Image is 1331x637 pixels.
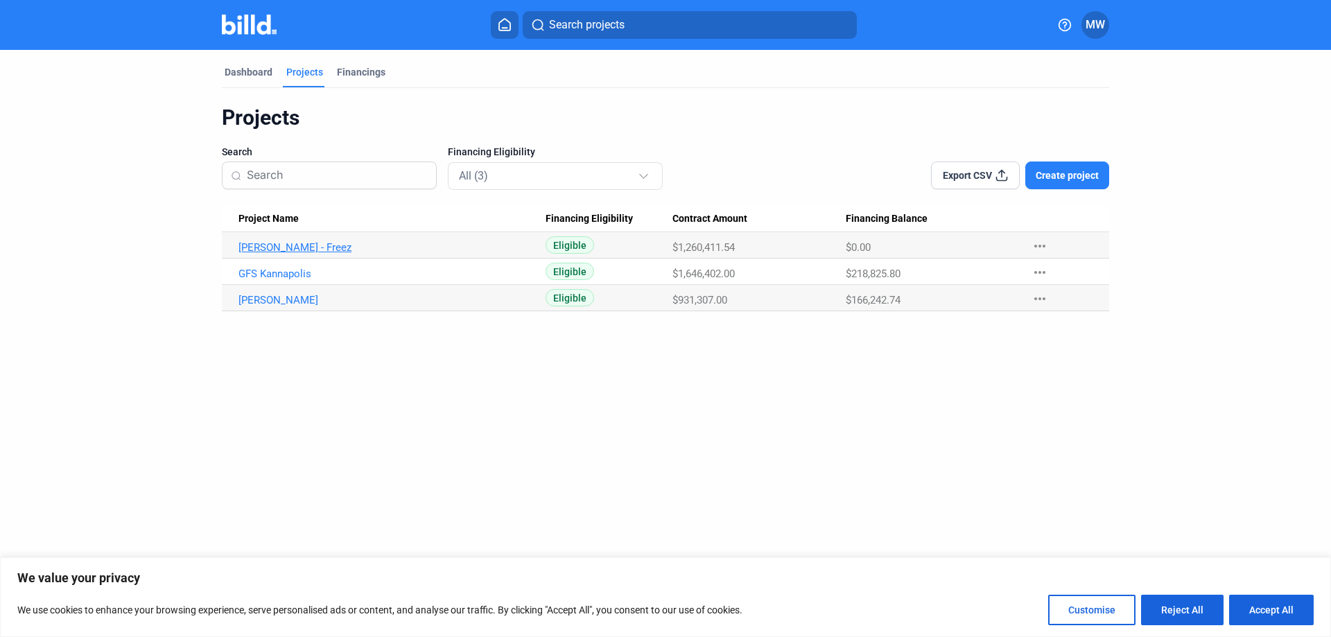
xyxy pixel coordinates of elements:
div: Financing Eligibility [546,213,673,225]
mat-select-trigger: All (3) [459,169,488,182]
div: Projects [222,105,1109,131]
span: Export CSV [943,168,992,182]
div: Project Name [238,213,546,225]
span: Contract Amount [672,213,747,225]
img: Billd Company Logo [222,15,277,35]
span: $931,307.00 [672,294,727,306]
div: Financing Balance [846,213,1018,225]
a: [PERSON_NAME] - Freez [238,241,546,254]
button: MW [1081,11,1109,39]
button: Accept All [1229,595,1314,625]
span: Project Name [238,213,299,225]
mat-icon: more_horiz [1032,238,1048,254]
mat-icon: more_horiz [1032,290,1048,307]
span: Create project [1036,168,1099,182]
p: We use cookies to enhance your browsing experience, serve personalised ads or content, and analys... [17,602,742,618]
button: Create project [1025,162,1109,189]
button: Reject All [1141,595,1224,625]
div: Projects [286,65,323,79]
button: Customise [1048,595,1136,625]
span: $1,646,402.00 [672,268,735,280]
span: Financing Eligibility [546,213,633,225]
mat-icon: more_horiz [1032,264,1048,281]
span: $1,260,411.54 [672,241,735,254]
div: Contract Amount [672,213,846,225]
div: Financings [337,65,385,79]
span: $166,242.74 [846,294,901,306]
a: GFS Kannapolis [238,268,546,280]
span: Financing Eligibility [448,145,535,159]
a: [PERSON_NAME] [238,294,546,306]
input: Search [247,161,428,190]
span: Search [222,145,252,159]
span: Financing Balance [846,213,928,225]
button: Search projects [523,11,857,39]
span: MW [1086,17,1105,33]
span: Search projects [549,17,625,33]
span: $218,825.80 [846,268,901,280]
span: $0.00 [846,241,871,254]
p: We value your privacy [17,570,1314,586]
span: Eligible [546,263,594,280]
span: Eligible [546,289,594,306]
span: Eligible [546,236,594,254]
div: Dashboard [225,65,272,79]
button: Export CSV [931,162,1020,189]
